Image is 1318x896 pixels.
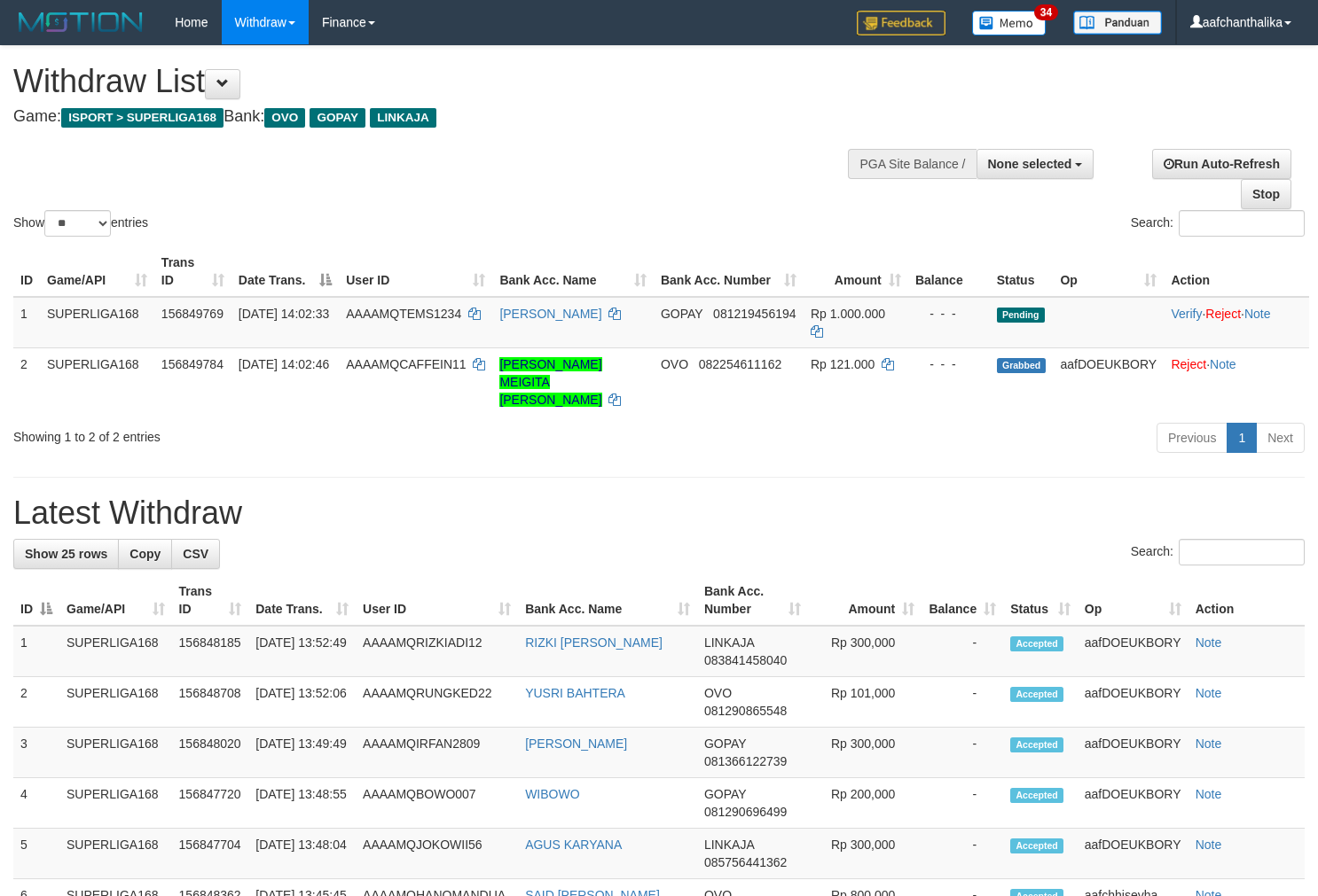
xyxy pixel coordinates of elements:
[988,157,1072,171] span: None selected
[990,246,1054,297] th: Status
[492,246,654,297] th: Bank Acc. Name: activate to sort column ascending
[339,246,492,297] th: User ID: activate to sort column ascending
[172,575,249,626] th: Trans ID: activate to sort column ascending
[499,307,601,321] a: [PERSON_NAME]
[356,829,518,879] td: AAAAMQJOKOWII56
[1078,575,1189,626] th: Op: activate to sort column ascending
[808,778,922,829] td: Rp 200,000
[997,358,1047,373] span: Grabbed
[59,728,172,778] td: SUPERLIGA168
[713,307,796,321] span: Copy 081219456194 to clipboard
[1196,686,1222,700] a: Note
[248,626,356,677] td: [DATE] 13:52:49
[248,677,356,728] td: [DATE] 13:52:06
[808,626,922,677] td: Rp 300,000
[518,575,697,626] th: Bank Acc. Name: activate to sort column ascending
[1053,347,1164,416] td: aafDOEUKBORY
[248,778,356,829] td: [DATE] 13:48:55
[1131,210,1305,237] label: Search:
[40,347,154,416] td: SUPERLIGA168
[1010,687,1063,702] span: Accepted
[356,575,518,626] th: User ID: activate to sort column ascending
[172,626,249,677] td: 156848185
[811,357,875,371] span: Rp 121.000
[59,677,172,728] td: SUPERLIGA168
[1053,246,1164,297] th: Op: activate to sort column ascending
[808,677,922,728] td: Rp 101,000
[1196,736,1222,751] a: Note
[1196,635,1222,650] a: Note
[13,246,40,297] th: ID
[264,108,305,128] span: OVO
[1010,788,1063,803] span: Accepted
[172,728,249,778] td: 156848020
[704,704,787,718] span: Copy 081290865548 to clipboard
[154,246,231,297] th: Trans ID: activate to sort column ascending
[13,495,1305,531] h1: Latest Withdraw
[13,829,59,879] td: 5
[13,778,59,829] td: 4
[499,357,601,407] a: [PERSON_NAME] MEIGITA [PERSON_NAME]
[699,357,781,371] span: Copy 082254611162 to clipboard
[1179,539,1305,565] input: Search:
[239,357,329,371] span: [DATE] 14:02:46
[1078,728,1189,778] td: aafDOEUKBORY
[40,246,154,297] th: Game/API: activate to sort column ascending
[161,357,224,371] span: 156849784
[1078,829,1189,879] td: aafDOEUKBORY
[525,686,625,700] a: YUSRI BAHTERA
[1179,210,1305,237] input: Search:
[1164,347,1309,416] td: ·
[1241,179,1291,209] a: Stop
[654,246,804,297] th: Bank Acc. Number: activate to sort column ascending
[1205,307,1241,321] a: Reject
[704,787,746,801] span: GOPAY
[704,736,746,751] span: GOPAY
[525,838,622,852] a: AGUS KARYANA
[1196,838,1222,852] a: Note
[171,539,220,569] a: CSV
[346,307,461,321] span: AAAAMQTEMS1234
[231,246,339,297] th: Date Trans.: activate to sort column descending
[172,677,249,728] td: 156848708
[972,11,1047,35] img: Button%20Memo.svg
[25,547,107,561] span: Show 25 rows
[172,778,249,829] td: 156847720
[13,108,861,126] h4: Game: Bank:
[40,297,154,348] td: SUPERLIGA168
[922,626,1003,677] td: -
[13,421,536,446] div: Showing 1 to 2 of 2 entries
[1164,246,1309,297] th: Action
[356,626,518,677] td: AAAAMQRIZKIADI12
[808,575,922,626] th: Amount: activate to sort column ascending
[704,653,787,667] span: Copy 083841458040 to clipboard
[248,829,356,879] td: [DATE] 13:48:04
[1010,636,1063,651] span: Accepted
[1152,149,1291,179] a: Run Auto-Refresh
[908,246,990,297] th: Balance
[13,347,40,416] td: 2
[370,108,436,128] span: LINKAJA
[1010,737,1063,752] span: Accepted
[1256,423,1305,453] a: Next
[248,575,356,626] th: Date Trans.: activate to sort column ascending
[1189,575,1305,626] th: Action
[1196,787,1222,801] a: Note
[808,829,922,879] td: Rp 300,000
[310,108,365,128] span: GOPAY
[13,64,861,99] h1: Withdraw List
[661,357,688,371] span: OVO
[704,805,787,819] span: Copy 081290696499 to clipboard
[661,307,702,321] span: GOPAY
[525,736,627,751] a: [PERSON_NAME]
[356,778,518,829] td: AAAAMQBOWO007
[804,246,908,297] th: Amount: activate to sort column ascending
[239,307,329,321] span: [DATE] 14:02:33
[525,635,663,650] a: RIZKI [PERSON_NAME]
[1078,778,1189,829] td: aafDOEUKBORY
[1078,677,1189,728] td: aafDOEUKBORY
[59,575,172,626] th: Game/API: activate to sort column ascending
[1164,297,1309,348] td: · ·
[1171,357,1206,371] a: Reject
[13,575,59,626] th: ID: activate to sort column descending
